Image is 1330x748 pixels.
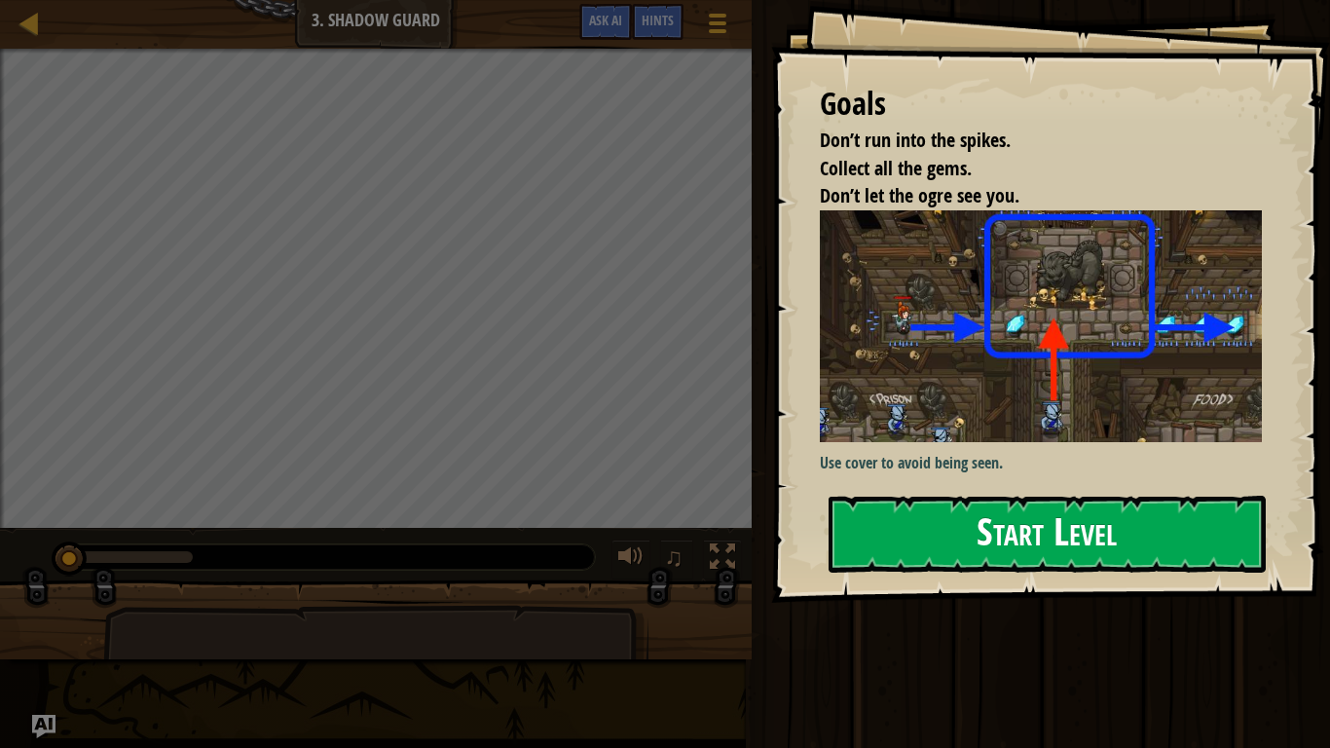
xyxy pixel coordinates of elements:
[703,540,742,580] button: Toggle fullscreen
[795,127,1257,155] li: Don’t run into the spikes.
[664,542,683,572] span: ♫
[579,4,632,40] button: Ask AI
[820,182,1019,208] span: Don’t let the ogre see you.
[693,4,742,50] button: Show game menu
[820,127,1011,153] span: Don’t run into the spikes.
[611,540,650,580] button: Adjust volume
[829,496,1266,573] button: Start Level
[820,82,1262,127] div: Goals
[660,540,693,580] button: ♫
[642,11,674,29] span: Hints
[820,155,972,181] span: Collect all the gems.
[32,715,55,738] button: Ask AI
[820,452,1276,474] p: Use cover to avoid being seen.
[795,182,1257,210] li: Don’t let the ogre see you.
[795,155,1257,183] li: Collect all the gems.
[820,210,1276,442] img: Shadow guard
[589,11,622,29] span: Ask AI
